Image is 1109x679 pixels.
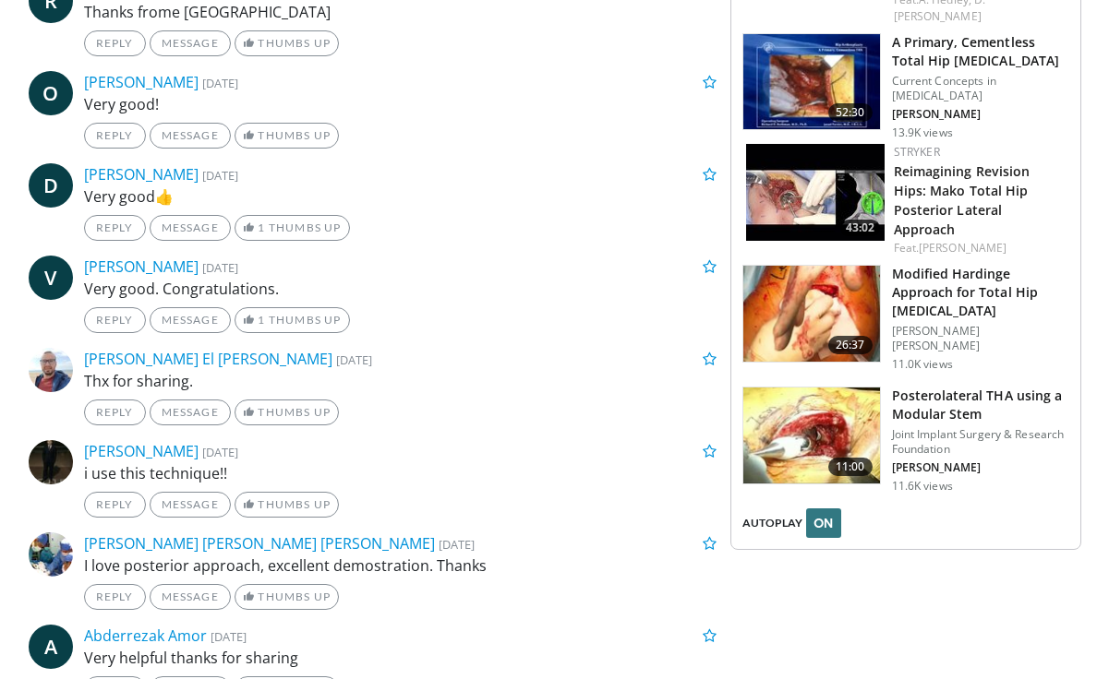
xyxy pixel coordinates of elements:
[746,144,885,241] a: 43:02
[840,220,880,236] span: 43:02
[84,584,146,610] a: Reply
[892,33,1069,70] h3: A Primary, Cementless Total Hip [MEDICAL_DATA]
[202,259,238,276] small: [DATE]
[84,370,717,392] p: Thx for sharing.
[150,584,231,610] a: Message
[150,492,231,518] a: Message
[742,265,1069,372] a: 26:37 Modified Hardinge Approach for Total Hip [MEDICAL_DATA] [PERSON_NAME] [PERSON_NAME] 11.0K v...
[84,625,207,646] a: Abderrezak Amor
[235,492,339,518] a: Thumbs Up
[919,240,1007,256] a: [PERSON_NAME]
[29,532,73,577] img: Avatar
[150,307,231,333] a: Message
[84,72,199,92] a: [PERSON_NAME]
[892,107,1069,122] p: [PERSON_NAME]
[743,266,880,362] img: e4f4e4a0-26bd-4e35-9fbb-bdfac94fc0d8.150x105_q85_crop-smart_upscale.jpg
[84,492,146,518] a: Reply
[235,215,350,241] a: 1 Thumbs Up
[84,30,146,56] a: Reply
[894,144,940,160] a: Stryker
[828,103,873,122] span: 52:30
[29,71,73,115] a: O
[29,625,73,669] a: A
[84,215,146,241] a: Reply
[742,515,802,531] span: AUTOPLAY
[258,220,265,234] span: 1
[892,125,953,140] p: 13.9K views
[235,399,339,425] a: Thumbs Up
[892,460,1069,475] p: [PERSON_NAME]
[29,348,73,392] img: Avatar
[894,162,1031,238] a: Reimagining Revision Hips: Mako Total Hip Posterior Lateral Approach
[84,278,717,300] p: Very good. Congratulations.
[746,144,885,241] img: 6632ea9e-2a24-47c5-a9a2-6608124666dc.150x105_q85_crop-smart_upscale.jpg
[84,441,199,461] a: [PERSON_NAME]
[892,265,1069,320] h3: Modified Hardinge Approach for Total Hip [MEDICAL_DATA]
[202,75,238,91] small: [DATE]
[235,123,339,149] a: Thumbs Up
[84,349,332,369] a: [PERSON_NAME] El [PERSON_NAME]
[828,336,873,354] span: 26:37
[84,93,717,115] p: Very good!
[892,427,1069,457] p: Joint Implant Surgery & Research Foundation
[84,554,717,577] p: I love posterior approach, excellent demostration. Thanks
[743,387,880,483] img: 9461fd09-df6a-4b33-8591-55e97f075fcc.150x105_q85_crop-smart_upscale.jpg
[84,256,199,277] a: [PERSON_NAME]
[84,462,717,484] p: i use this technique!!
[892,387,1069,423] h3: Posterolateral THA using a Modular Stem
[742,33,1069,140] a: 52:30 A Primary, Cementless Total Hip [MEDICAL_DATA] Current Concepts in [MEDICAL_DATA] [PERSON_N...
[258,313,265,327] span: 1
[892,479,953,494] p: 11.6K views
[439,536,475,553] small: [DATE]
[235,584,339,610] a: Thumbs Up
[150,399,231,425] a: Message
[150,30,231,56] a: Message
[892,324,1069,353] p: [PERSON_NAME] [PERSON_NAME]
[211,628,247,645] small: [DATE]
[235,307,350,333] a: 1 Thumbs Up
[235,30,339,56] a: Thumbs Up
[202,167,238,184] small: [DATE]
[742,387,1069,494] a: 11:00 Posterolateral THA using a Modular Stem Joint Implant Surgery & Research Foundation [PERSON...
[84,307,146,333] a: Reply
[828,458,873,476] span: 11:00
[84,647,717,669] p: Very helpful thanks for sharing
[29,256,73,300] a: V
[29,163,73,208] a: D
[84,399,146,425] a: Reply
[84,123,146,149] a: Reply
[84,1,717,23] p: Thanks frome [GEOGRAPHIC_DATA]
[336,351,372,368] small: [DATE]
[150,215,231,241] a: Message
[29,440,73,484] img: Avatar
[894,240,1066,256] div: Feat.
[150,123,231,149] a: Message
[84,533,435,554] a: [PERSON_NAME] [PERSON_NAME] [PERSON_NAME]
[84,164,199,185] a: [PERSON_NAME]
[892,74,1069,103] p: Current Concepts in [MEDICAL_DATA]
[84,185,717,208] p: Very good👍
[806,508,841,538] button: ON
[743,34,880,130] img: 4f04f8da-ca63-4189-bead-98c0224bb99a.150x105_q85_crop-smart_upscale.jpg
[202,444,238,460] small: [DATE]
[892,357,953,372] p: 11.0K views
